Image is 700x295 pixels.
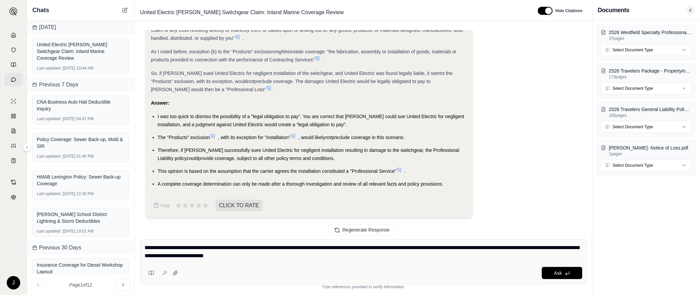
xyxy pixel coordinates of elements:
em: might [274,49,286,54]
a: Home [4,28,23,42]
span: . [274,87,276,92]
div: United Electric [PERSON_NAME] Switchgear Claim: Inland Marine Coverage Review [37,41,125,61]
button: Copy [151,199,172,212]
span: Last updated: [37,229,61,234]
button: New Chat [121,6,129,14]
span: United Electric [PERSON_NAME] Switchgear Claim: Inland Marine Coverage Review [137,7,347,18]
a: Single Policy [4,95,23,108]
p: 2526 Westfield Specialty ProfessionalPollution Liability Policy.pdf [609,29,692,36]
button: Expand sidebar [23,143,31,152]
span: , the exclusion applies to "any Claim or any Loss resulting directly or indirectly from, or based... [151,19,466,41]
div: Edit Title [137,7,530,18]
div: [DATE] 04:47 PM [37,116,125,122]
span: Hide Citations [555,8,583,14]
span: preclude coverage in this scenario. [332,135,405,140]
span: preclude coverage. The damages United Electric would be legally obligated to pay to [PERSON_NAME]... [151,79,431,92]
span: , would likely [298,135,325,140]
p: 1 pages [609,151,692,157]
span: . [243,35,244,41]
span: I was too quick to dismiss the possibility of a "legal obligation to pay". You are correct that [... [158,114,464,127]
strong: Answer: [151,100,169,106]
p: 2526 Travelers General Liability Policy.pdf [609,106,692,113]
span: Page 1 of 12 [69,281,92,288]
button: Regenerate Response [329,224,398,235]
div: J [7,276,20,290]
div: Insurance Coverage for Diesel Workshop Lawsuit [37,262,125,275]
span: A complete coverage determination can only be made after a thorough investigation and review of a... [158,181,443,187]
span: So, if [PERSON_NAME] sued United Electric for negligent installation of the switchgear, and Unite... [151,71,453,84]
div: [DATE] 12:30 PM [37,191,125,196]
span: Therefore, if [PERSON_NAME] successfully sues United Electric for negligent installation resultin... [158,147,459,161]
span: The "Products" exclusion [158,135,210,140]
button: [PERSON_NAME]- Notice of Loss.pdf1pages [601,144,692,157]
span: Copy [160,203,170,208]
button: Ask [542,267,582,279]
div: CNA Business Auto Hail Deductible Inquiry [37,99,125,112]
span: This opinion is based on the assumption that the carrier agrees the installation constituted a "P... [158,168,396,174]
button: 2526 Travelers Package - PropertyInland MarineInstallation [MEDICAL_DATA] Policy - REISSUED.pdf17... [601,68,692,80]
button: 2526 Travelers General Liability Policy.pdf105pages [601,106,692,118]
span: . [323,57,324,62]
span: Last updated: [37,154,61,159]
p: 105 pages [609,113,692,118]
a: Claim Coverage [4,124,23,138]
span: Ask [554,270,562,276]
img: Expand sidebar [9,7,18,16]
div: *Use references provided to verify information. [140,284,587,290]
p: 37 pages [609,36,692,41]
span: Last updated: [37,65,61,71]
div: Previous 30 Days [27,241,134,254]
button: 2526 Westfield Specialty ProfessionalPollution Liability Policy.pdf37pages [601,29,692,41]
p: 173 pages [609,74,692,80]
button: Expand sidebar [7,5,20,18]
span: . [405,168,406,174]
span: reinstate coverage: "the fabrication, assembly or installation of goods, materials or products pr... [151,49,457,62]
em: not [247,79,254,84]
span: could [187,156,198,161]
p: 2526 Travelers Package - PropertyInland MarineInstallation Floater Policy - REISSUED.pdf [609,68,692,74]
span: As I noted before, exception (b) to the "Products" exclusion [151,49,274,54]
div: [DATE] 10:01 AM [37,229,125,234]
span: Last updated: [37,116,61,122]
a: Contract Analysis [4,176,23,189]
a: Coverage Table [4,154,23,167]
div: HMAB Lexington Policy: Sewer Back-up Coverage [37,173,125,187]
span: Chats [32,5,49,15]
span: CLICK TO RATE [216,200,262,211]
span: provide coverage, subject to all other policy terms and conditions. [198,156,335,161]
h3: Documents [598,5,630,15]
a: Policy Comparisons [4,109,23,123]
div: Policy Coverage: Sewer Back-up, Mold & SIR [37,136,125,150]
span: , with its exception for "installation" [218,135,290,140]
a: Custom Report [4,139,23,153]
div: [DATE] [27,21,134,34]
div: [PERSON_NAME] School District Lightning & Storm Deductibles [37,211,125,224]
span: Regenerate Response [343,227,390,233]
a: Chat [4,73,23,86]
div: [DATE] 01:40 PM [37,154,125,159]
a: Documents Vault [4,43,23,57]
span: not [325,135,331,140]
span: Last updated: [37,191,61,196]
div: Previous 7 Days [27,78,134,91]
p: Fisher Barton- Notice of Loss.pdf [609,144,692,151]
div: [DATE] 10:44 AM [37,65,125,71]
a: Prompt Library [4,58,23,72]
a: Legal Search Engine [4,190,23,204]
span: 4 [687,5,695,15]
